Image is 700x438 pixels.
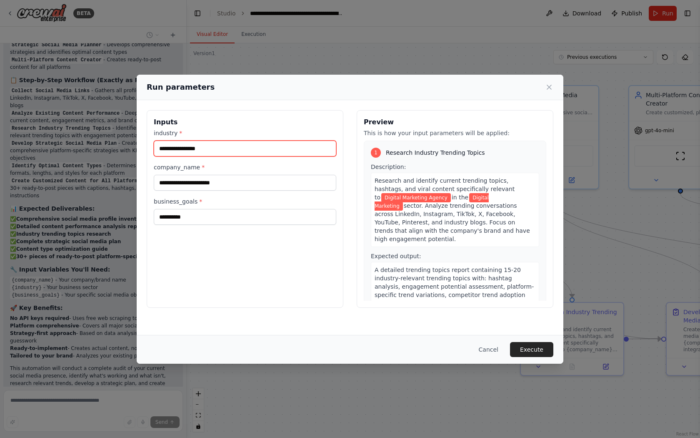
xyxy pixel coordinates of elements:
label: company_name [154,163,336,171]
label: industry [154,129,336,137]
span: Variable: company_name [381,193,451,202]
span: A detailed trending topics report containing 15-20 industry-relevant trending topics with: hashta... [375,267,534,315]
h2: Run parameters [147,81,215,93]
span: sector. Analyze trending conversations across LinkedIn, Instagram, TikTok, X, Facebook, YouTube, ... [375,202,530,242]
button: Execute [510,342,553,357]
p: This is how your input parameters will be applied: [364,129,546,137]
span: Research and identify current trending topics, hashtags, and viral content specifically relevant to [375,177,515,201]
span: Research Industry Trending Topics [386,149,485,157]
div: 1 [371,148,381,158]
label: business_goals [154,197,336,206]
h3: Preview [364,117,546,127]
span: in the [452,194,468,201]
span: Variable: industry [375,193,489,211]
button: Cancel [472,342,505,357]
span: Description: [371,164,406,170]
h3: Inputs [154,117,336,127]
span: Expected output: [371,253,421,259]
